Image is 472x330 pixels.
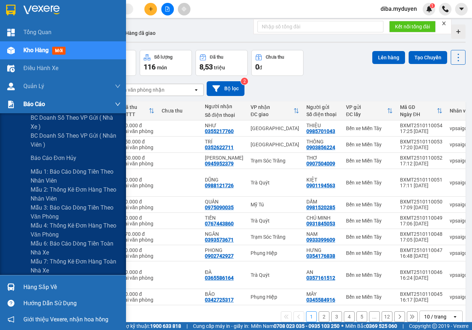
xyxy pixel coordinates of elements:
div: 0345584916 [306,297,335,303]
span: mới [52,47,66,55]
div: Bến xe Miền Tây [346,125,393,131]
div: 150.000 đ [122,155,154,161]
div: BXMT2510110047 [400,247,442,253]
span: 8,53 [199,63,213,71]
div: ĐÀ [205,269,243,275]
div: 0767443860 [205,221,234,226]
div: NHƯ [205,123,243,128]
div: 17:09 [DATE] [400,205,442,210]
div: BXMT2510110048 [400,231,442,237]
div: Số điện thoại [205,112,243,118]
span: question-circle [8,300,14,307]
span: ⚪️ [341,325,343,327]
div: 20.000 đ [122,291,154,297]
div: Tại văn phòng [122,183,154,188]
div: 10 / trang [424,313,446,320]
div: 20.000 đ [122,215,154,221]
img: dashboard-icon [7,29,15,36]
div: ĐC giao [251,111,293,117]
div: Ngày ĐH [400,111,437,117]
div: NAM [306,231,339,237]
div: Trạm Sóc Trăng [251,158,299,164]
button: file-add [161,3,174,15]
div: 170.000 đ [122,231,154,237]
div: 50.000 đ [122,199,154,205]
div: ANH ĐIỀN [205,155,243,161]
button: 3 [331,311,342,322]
div: Tại văn phòng [122,145,154,150]
span: Mẫu 7: Thống kê đơn hàng toàn nhà xe [31,257,121,275]
img: warehouse-icon [7,65,15,72]
div: 17:11 [DATE] [400,183,442,188]
div: Mã GD [400,104,437,110]
div: THƠ [306,155,339,161]
button: ... [369,311,380,322]
span: triệu [214,65,225,70]
div: QUÂN [205,199,243,205]
span: Cung cấp máy in - giấy in: [193,322,249,330]
div: 17:06 [DATE] [400,221,442,226]
div: Chọn văn phòng nhận [115,86,165,93]
span: | [403,322,404,330]
div: 0902742927 [205,253,234,259]
div: 0357161512 [306,275,335,281]
span: plus [148,6,153,12]
div: 0355217760 [205,128,234,134]
div: 0903856224 [306,145,335,150]
div: Tại văn phòng [122,128,154,134]
span: Giới thiệu Vexere, nhận hoa hồng [23,315,108,324]
span: Mẫu 4: Thống kê đơn hàng theo văn phòng [31,221,121,239]
div: 0907504009 [306,161,335,166]
svg: open [193,87,199,93]
span: Báo cáo [23,100,45,109]
th: Toggle SortBy [342,101,396,120]
button: Bộ lọc [207,81,244,96]
div: Người gửi [306,104,339,110]
div: BXMT2510110050 [400,199,442,205]
div: NGÂN [205,231,243,237]
sup: 2 [241,78,248,85]
div: Tại văn phòng [122,275,154,281]
div: VP gửi [346,104,387,110]
div: Tại văn phòng [122,237,154,243]
strong: 0369 525 060 [366,323,397,329]
div: Bến xe Miền Tây [346,142,393,147]
div: Tại văn phòng [122,253,154,259]
div: BXMT2510110045 [400,291,442,297]
div: [GEOGRAPHIC_DATA] [251,125,299,131]
span: Kết nối tổng đài [395,23,430,31]
span: món [157,65,167,70]
div: THIỆU [306,123,339,128]
div: HƯNG [306,247,339,253]
div: Bến xe Miền Tây [346,180,393,185]
img: warehouse-icon [7,83,15,90]
div: BXMT2510110054 [400,123,442,128]
div: Số điện thoại [306,111,339,117]
div: Tại văn phòng [122,221,154,226]
div: 40.000 đ [122,269,154,275]
th: Toggle SortBy [247,101,303,120]
div: BXMT2510110046 [400,269,442,275]
div: ĐC lấy [346,111,387,117]
span: Kho hàng [23,47,49,54]
div: Tại văn phòng [122,161,154,166]
span: caret-down [458,6,465,12]
span: 116 [144,63,156,71]
div: BXMT2510110049 [400,215,442,221]
div: Tạo kho hàng mới [451,24,466,39]
div: THÔNG [306,139,339,145]
div: 0365586164 [205,275,234,281]
div: 17:25 [DATE] [400,128,442,134]
div: Số lượng [154,55,172,60]
div: Bến xe Miền Tây [346,202,393,207]
div: TIẾN [205,215,243,221]
div: 0393573671 [205,237,234,243]
span: 0 [255,63,259,71]
button: 12 [382,311,392,322]
svg: open [452,314,458,320]
div: 17:12 [DATE] [400,161,442,166]
span: Miền Bắc [345,322,397,330]
div: Tại văn phòng [122,205,154,210]
img: phone-icon [442,6,449,12]
div: Người nhận [205,104,243,109]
